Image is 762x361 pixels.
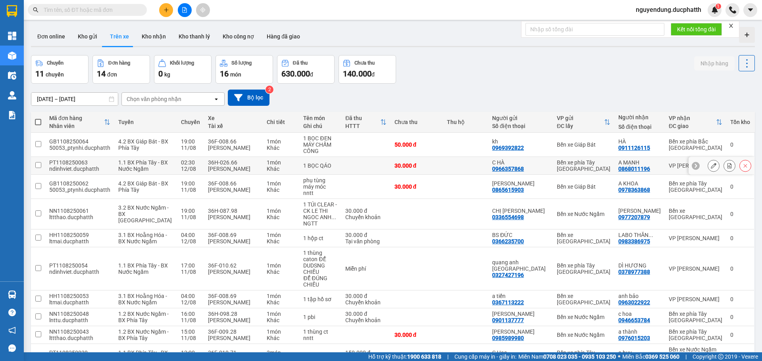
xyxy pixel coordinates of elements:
[730,265,750,272] div: 0
[208,145,259,151] div: [PERSON_NAME]
[730,211,750,217] div: 0
[127,95,181,103] div: Chọn văn phòng nhận
[31,55,89,84] button: Chuyến11chuyến
[492,299,524,306] div: 0367113222
[181,350,200,356] div: 12:00
[208,180,259,187] div: 36F-008.66
[557,332,610,338] div: Bến xe Nước Ngầm
[341,112,390,133] th: Toggle SortBy
[492,272,524,278] div: 0327427196
[49,145,110,151] div: 50053_ptynhi.ducphatth
[49,232,110,238] div: HH1108250059
[618,299,650,306] div: 0963022922
[345,232,386,238] div: 30.000 đ
[407,353,441,360] strong: 1900 633 818
[669,208,722,220] div: Bến xe [GEOGRAPHIC_DATA]
[49,269,110,275] div: ndinhviet.ducphatth
[310,71,313,78] span: đ
[8,111,16,119] img: solution-icon
[8,290,16,299] img: warehouse-icon
[303,235,337,241] div: 1 hộp ct
[8,32,16,40] img: dashboard-icon
[267,232,296,238] div: 1 món
[492,293,549,299] div: a tiến
[557,115,604,121] div: VP gửi
[164,7,169,13] span: plus
[181,214,200,220] div: 11/08
[230,71,241,78] span: món
[303,201,337,220] div: 1 TÚI CLEAR - CK LE THI NGOC ANH 18H13 11/8 SHB
[208,238,259,244] div: [PERSON_NAME]
[267,166,296,172] div: Khác
[525,23,664,36] input: Nhập số tổng đài
[728,23,734,29] span: close
[118,159,168,172] span: 1.1 BX Phía Tây - BX Nước Ngầm
[170,60,194,66] div: Khối lượng
[8,327,16,334] span: notification
[492,208,549,214] div: CHỊ ÁNH
[49,159,110,166] div: PT1108250063
[181,232,200,238] div: 04:00
[557,211,610,217] div: Bến xe Nước Ngầm
[267,269,296,275] div: Khác
[711,6,718,13] img: icon-new-feature
[368,352,441,361] span: Hỗ trợ kỹ thuật:
[557,123,604,129] div: ĐC lấy
[492,115,549,121] div: Người gửi
[33,7,38,13] span: search
[260,27,306,46] button: Hàng đã giao
[208,335,259,341] div: [PERSON_NAME]
[181,262,200,269] div: 17:00
[49,180,110,187] div: GB1108250062
[118,119,173,125] div: Tuyến
[669,235,722,241] div: VP [PERSON_NAME]
[31,27,71,46] button: Đơn online
[35,69,44,78] span: 11
[669,329,722,341] div: Bến xe phía Tây [GEOGRAPHIC_DATA]
[622,352,679,361] span: Miền Bắc
[729,6,736,13] img: phone-icon
[208,138,259,145] div: 36F-008.66
[104,27,135,46] button: Trên xe
[730,314,750,320] div: 0
[557,183,610,190] div: Bến xe Giáp Bát
[118,180,168,193] span: 4.2 BX Giáp Bát - BX Phía Tây
[118,262,168,275] span: 1.1 BX Phía Tây - BX Nước Ngầm
[154,55,212,84] button: Khối lượng0kg
[118,232,167,244] span: 3.1 BX Hoằng Hóa - BX Nước Ngầm
[730,332,750,338] div: 0
[492,335,524,341] div: 0985989980
[181,311,200,317] div: 16:00
[178,3,192,17] button: file-add
[200,7,206,13] span: aim
[159,3,173,17] button: plus
[618,269,650,275] div: 0378977388
[708,160,720,172] div: Sửa đơn hàng
[118,311,169,323] span: 1.2 BX Nước Ngầm - BX Phía Tây
[49,311,110,317] div: NN1108250048
[618,317,650,323] div: 0946653784
[208,299,259,306] div: [PERSON_NAME]
[492,238,524,244] div: 0366235700
[281,69,310,78] span: 630.000
[518,352,616,361] span: Miền Nam
[345,208,386,214] div: 30.000 đ
[213,96,219,102] svg: open
[267,214,296,220] div: Khác
[739,27,755,43] div: Tạo kho hàng mới
[208,293,259,299] div: 36F-008.69
[345,238,386,244] div: Tại văn phòng
[97,69,106,78] span: 14
[267,138,296,145] div: 1 món
[492,329,549,335] div: c HUYỀN
[629,5,708,15] span: nguyendung.ducphatth
[747,6,754,13] span: caret-down
[447,352,448,361] span: |
[303,162,337,169] div: 1 BỌC QÁO
[181,166,200,172] div: 12/08
[492,311,549,317] div: anh tùng
[730,119,750,125] div: Tồn kho
[181,159,200,166] div: 02:30
[118,329,169,341] span: 1.2 BX Nước Ngầm - BX Phía Tây
[345,317,386,323] div: Chuyển khoản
